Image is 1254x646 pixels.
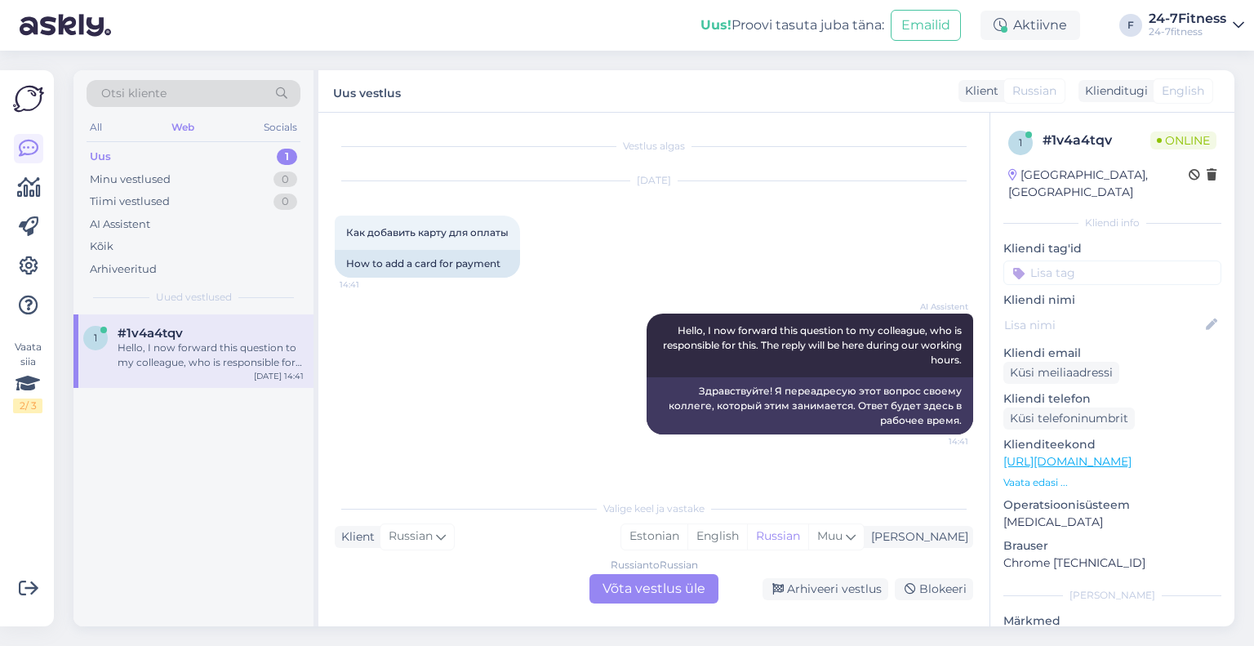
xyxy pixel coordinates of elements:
[90,194,170,210] div: Tiimi vestlused
[891,10,961,41] button: Emailid
[1003,613,1221,630] p: Märkmed
[621,524,687,549] div: Estonian
[1003,345,1221,362] p: Kliendi email
[1149,12,1244,38] a: 24-7Fitness24-7fitness
[335,528,375,546] div: Klient
[1003,497,1221,514] p: Operatsioonisüsteem
[87,117,105,138] div: All
[1003,408,1135,430] div: Küsi telefoninumbrit
[865,528,968,546] div: [PERSON_NAME]
[101,85,167,102] span: Otsi kliente
[254,370,304,382] div: [DATE] 14:41
[1162,82,1204,100] span: English
[958,82,998,100] div: Klient
[156,290,232,305] span: Uued vestlused
[346,226,509,238] span: Как добавить карту для оплаты
[13,399,42,413] div: 2 / 3
[333,80,401,102] label: Uus vestlus
[90,216,150,233] div: AI Assistent
[1003,362,1119,384] div: Küsi meiliaadressi
[687,524,747,549] div: English
[273,172,297,188] div: 0
[1003,454,1132,469] a: [URL][DOMAIN_NAME]
[389,528,433,546] span: Russian
[335,173,973,188] div: [DATE]
[981,11,1080,40] div: Aktiivne
[90,238,113,255] div: Kõik
[747,524,808,549] div: Russian
[1119,14,1142,37] div: F
[1043,131,1150,150] div: # 1v4a4tqv
[1003,475,1221,490] p: Vaata edasi ...
[1003,436,1221,453] p: Klienditeekond
[1003,588,1221,603] div: [PERSON_NAME]
[611,558,698,572] div: Russian to Russian
[1003,261,1221,285] input: Lisa tag
[90,261,157,278] div: Arhiveeritud
[1003,514,1221,531] p: [MEDICAL_DATA]
[663,324,964,366] span: Hello, I now forward this question to my colleague, who is responsible for this. The reply will b...
[1149,25,1226,38] div: 24-7fitness
[1003,390,1221,408] p: Kliendi telefon
[118,341,304,370] div: Hello, I now forward this question to my colleague, who is responsible for this. The reply will b...
[1004,316,1203,334] input: Lisa nimi
[118,326,183,341] span: #1v4a4tqv
[907,435,968,448] span: 14:41
[1012,82,1056,100] span: Russian
[335,250,520,278] div: How to add a card for payment
[907,301,968,313] span: AI Assistent
[1003,537,1221,555] p: Brauser
[94,332,97,344] span: 1
[1003,292,1221,309] p: Kliendi nimi
[340,278,401,291] span: 14:41
[335,139,973,154] div: Vestlus algas
[1078,82,1148,100] div: Klienditugi
[1149,12,1226,25] div: 24-7Fitness
[763,578,888,600] div: Arhiveeri vestlus
[1003,555,1221,572] p: Chrome [TECHNICAL_ID]
[700,17,731,33] b: Uus!
[277,149,297,165] div: 1
[1003,240,1221,257] p: Kliendi tag'id
[1003,216,1221,230] div: Kliendi info
[273,194,297,210] div: 0
[13,83,44,114] img: Askly Logo
[1008,167,1189,201] div: [GEOGRAPHIC_DATA], [GEOGRAPHIC_DATA]
[335,501,973,516] div: Valige keel ja vastake
[13,340,42,413] div: Vaata siia
[817,528,843,543] span: Muu
[1019,136,1022,149] span: 1
[700,16,884,35] div: Proovi tasuta juba täna:
[90,149,111,165] div: Uus
[90,172,171,188] div: Minu vestlused
[895,578,973,600] div: Blokeeri
[260,117,300,138] div: Socials
[647,377,973,434] div: Здравствуйте! Я переадресую этот вопрос своему коллеге, который этим занимается. Ответ будет здес...
[1150,131,1216,149] span: Online
[589,574,718,604] div: Võta vestlus üle
[168,117,198,138] div: Web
